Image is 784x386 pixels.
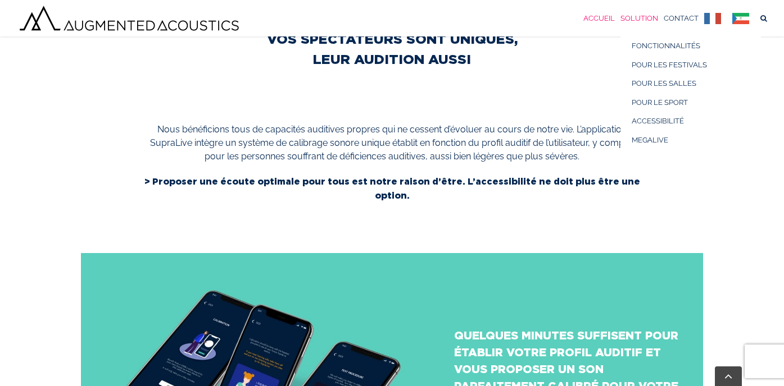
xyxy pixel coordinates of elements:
[632,136,668,144] span: MEGALIVE
[632,61,707,69] span: POUR LES FESTIVALS
[620,93,761,112] a: POUR LE SPORT
[632,98,688,107] span: POUR LE SPORT
[261,29,523,69] h2: VOS SPECTATEURS SONT UNIQUES, LEUR AUDITION AUSSI
[632,79,696,88] span: POUR LES SALLES
[620,131,761,150] a: MEGALIVE
[583,15,615,22] span: ACCUEIL
[143,123,641,163] p: Nous bénéficions tous de capacités auditives propres qui ne cessent d’évoluer au cours de notre v...
[620,15,658,22] span: SOLUTION
[144,176,640,200] span: > Proposer une écoute optimale pour tous est notre raison d’être. L’accessibilité ne doit plus êt...
[620,112,761,131] a: ACCESSIBILITÉ
[620,56,761,75] a: POUR LES FESTIVALS
[620,74,761,93] a: POUR LES SALLES
[664,15,699,22] span: CONTACT
[632,117,684,125] span: ACCESSIBILITÉ
[17,3,242,33] img: Augmented Acoustics Logo
[620,36,761,56] a: FONCTIONNALITÉS
[632,42,700,50] span: FONCTIONNALITÉS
